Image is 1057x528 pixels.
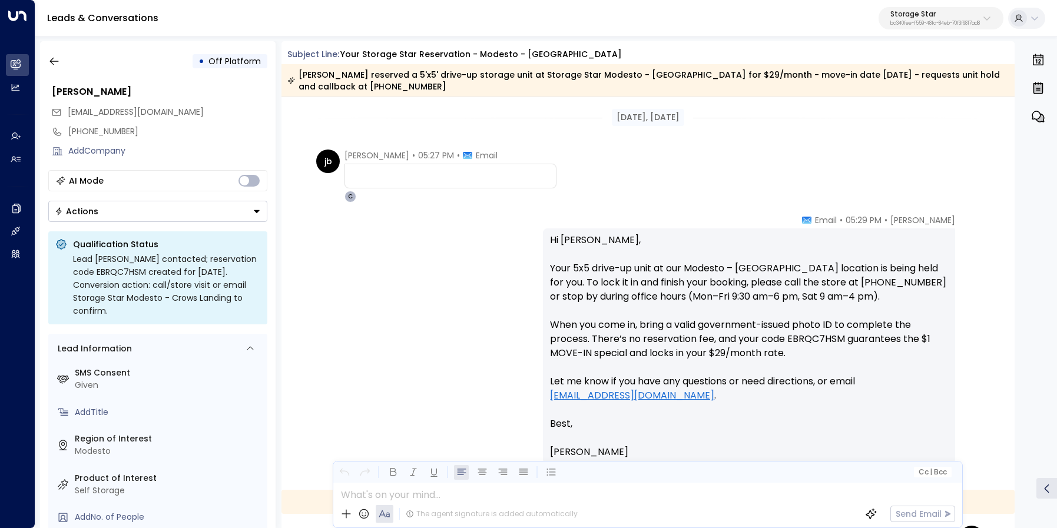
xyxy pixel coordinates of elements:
div: Your Storage Star Reservation - Modesto - [GEOGRAPHIC_DATA] [340,48,622,61]
span: [PERSON_NAME] [890,214,955,226]
span: Subject Line: [287,48,339,60]
span: 05:29 PM [846,214,882,226]
label: Region of Interest [75,433,263,445]
img: 120_headshot.jpg [960,214,983,238]
div: AddCompany [68,145,267,157]
span: Email [476,150,498,161]
div: [PERSON_NAME] reserved a 5'x5' drive-up storage unit at Storage Star Modesto - [GEOGRAPHIC_DATA] ... [287,69,1008,92]
span: [EMAIL_ADDRESS][DOMAIN_NAME] [68,106,204,118]
span: [PERSON_NAME] [344,150,409,161]
span: Off Platform [208,55,261,67]
a: Leads & Conversations [47,11,158,25]
div: Modesto [75,445,263,457]
div: The agent signature is added automatically [406,509,578,519]
div: • [198,51,204,72]
div: by Modesto - Crows Landing on [DATE] 5:48 pm [281,490,1015,514]
a: [EMAIL_ADDRESS][DOMAIN_NAME] [550,388,714,403]
p: Hi [PERSON_NAME], Your 5x5 drive-up unit at our Modesto – [GEOGRAPHIC_DATA] location is being hel... [550,233,948,417]
button: Undo [337,465,352,480]
div: C [344,191,356,202]
div: [PHONE_NUMBER] [68,125,267,138]
button: Storage Starbc340fee-f559-48fc-84eb-70f3f6817ad8 [879,7,1003,29]
div: Lead [PERSON_NAME] contacted; reservation code EBRQC7HSM created for [DATE]. Conversion action: c... [73,253,260,317]
span: • [840,214,843,226]
div: Self Storage [75,484,263,497]
p: Storage Star [890,11,980,18]
div: Actions [55,206,98,217]
span: • [457,150,460,161]
span: | [930,468,932,476]
div: AI Mode [69,175,104,187]
div: jb [316,150,340,173]
button: Cc|Bcc [914,467,952,478]
div: Button group with a nested menu [48,201,267,222]
span: Best, [550,417,572,431]
div: AddNo. of People [75,511,263,523]
button: Actions [48,201,267,222]
div: AddTitle [75,406,263,419]
span: [PERSON_NAME] [550,445,628,459]
span: Cc Bcc [919,468,947,476]
div: Lead Information [54,343,132,355]
div: [PERSON_NAME] [52,85,267,99]
label: SMS Consent [75,367,263,379]
div: Given [75,379,263,391]
p: Qualification Status [73,238,260,250]
span: • [884,214,887,226]
span: Email [815,214,837,226]
span: 05:27 PM [418,150,454,161]
button: Redo [357,465,372,480]
p: bc340fee-f559-48fc-84eb-70f3f6817ad8 [890,21,980,26]
span: • [412,150,415,161]
span: johnny198429@gmail.com [68,106,204,118]
label: Product of Interest [75,472,263,484]
div: [DATE], [DATE] [612,109,684,126]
